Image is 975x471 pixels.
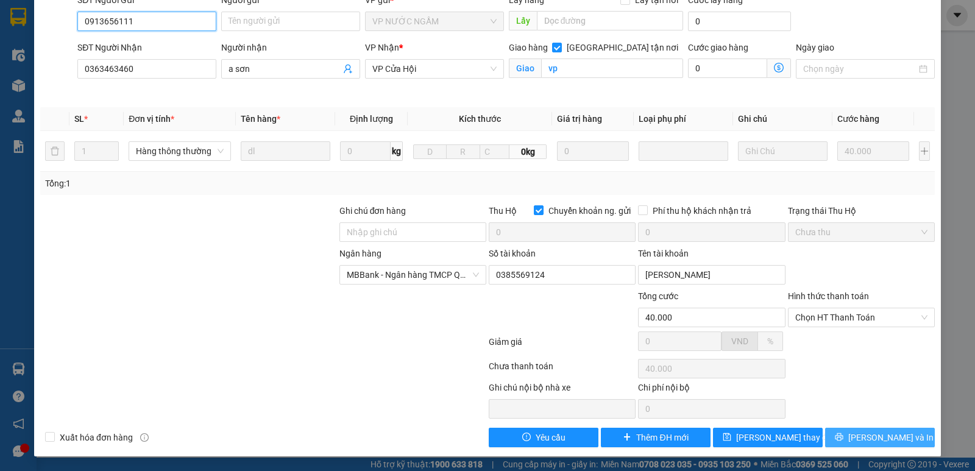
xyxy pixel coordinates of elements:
[738,141,828,161] input: Ghi Chú
[339,222,486,242] input: Ghi chú đơn hàng
[536,431,565,444] span: Yêu cầu
[509,144,547,159] span: 0kg
[638,381,785,399] div: Chi phí nội bộ
[55,431,138,444] span: Xuất hóa đơn hàng
[136,142,224,160] span: Hàng thông thường
[562,41,683,54] span: [GEOGRAPHIC_DATA] tận nơi
[339,249,381,258] label: Ngân hàng
[372,12,497,30] span: VP NƯỚC NGẦM
[848,431,934,444] span: [PERSON_NAME] và In
[837,114,879,124] span: Cước hàng
[241,114,280,124] span: Tên hàng
[77,41,216,54] div: SĐT Người Nhận
[601,428,711,447] button: plusThêm ĐH mới
[74,114,84,124] span: SL
[733,107,832,131] th: Ghi chú
[480,144,510,159] input: C
[347,266,479,284] span: MBBank - Ngân hàng TMCP Quân đội
[541,58,684,78] input: Giao tận nơi
[489,381,636,399] div: Ghi chú nội bộ nhà xe
[241,141,330,161] input: VD: Bàn, Ghế
[489,206,517,216] span: Thu Hộ
[487,359,637,381] div: Chưa thanh toán
[350,114,393,124] span: Định lượng
[413,144,447,159] input: D
[638,291,678,301] span: Tổng cước
[372,60,497,78] span: VP Cửa Hội
[825,428,935,447] button: printer[PERSON_NAME] và In
[803,62,916,76] input: Ngày giao
[788,291,869,301] label: Hình thức thanh toán
[459,114,501,124] span: Kích thước
[446,144,480,159] input: R
[634,107,733,131] th: Loại phụ phí
[391,141,403,161] span: kg
[339,206,406,216] label: Ghi chú đơn hàng
[796,43,834,52] label: Ngày giao
[221,41,360,54] div: Người nhận
[795,223,927,241] span: Chưa thu
[509,58,541,78] span: Giao
[688,43,748,52] label: Cước giao hàng
[45,141,65,161] button: delete
[487,335,637,356] div: Giảm giá
[537,11,684,30] input: Dọc đường
[731,336,748,346] span: VND
[636,431,688,444] span: Thêm ĐH mới
[723,433,731,442] span: save
[835,433,843,442] span: printer
[489,428,598,447] button: exclamation-circleYêu cầu
[688,12,791,31] input: Cước lấy hàng
[557,141,629,161] input: 0
[544,204,636,218] span: Chuyển khoản ng. gửi
[688,58,767,78] input: Cước giao hàng
[837,141,909,161] input: 0
[140,433,149,442] span: info-circle
[638,249,689,258] label: Tên tài khoản
[638,265,785,285] input: Tên tài khoản
[557,114,602,124] span: Giá trị hàng
[648,204,756,218] span: Phí thu hộ khách nhận trả
[713,428,823,447] button: save[PERSON_NAME] thay đổi
[774,63,784,73] span: dollar-circle
[522,433,531,442] span: exclamation-circle
[489,265,636,285] input: Số tài khoản
[129,114,174,124] span: Đơn vị tính
[509,43,548,52] span: Giao hàng
[343,64,353,74] span: user-add
[919,141,930,161] button: plus
[45,177,377,190] div: Tổng: 1
[489,249,536,258] label: Số tài khoản
[736,431,834,444] span: [PERSON_NAME] thay đổi
[795,308,927,327] span: Chọn HT Thanh Toán
[623,433,631,442] span: plus
[509,11,537,30] span: Lấy
[767,336,773,346] span: %
[788,204,935,218] div: Trạng thái Thu Hộ
[365,43,399,52] span: VP Nhận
